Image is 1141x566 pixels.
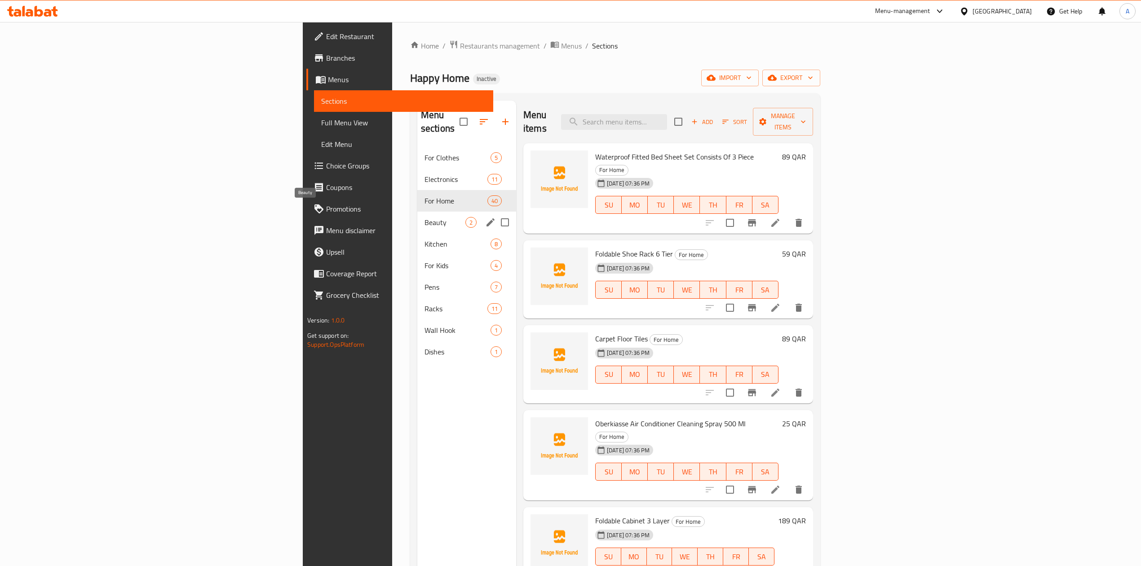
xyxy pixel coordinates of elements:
[701,70,759,86] button: import
[326,31,486,42] span: Edit Restaurant
[708,72,752,84] span: import
[550,40,582,52] a: Menus
[491,260,502,271] div: items
[788,382,809,403] button: delete
[595,548,621,566] button: SU
[314,112,493,133] a: Full Menu View
[491,261,501,270] span: 4
[651,199,670,212] span: TU
[622,366,648,384] button: MO
[720,115,749,129] button: Sort
[425,303,487,314] div: Racks
[672,517,704,527] span: For Home
[595,196,622,214] button: SU
[625,465,644,478] span: MO
[726,281,752,299] button: FR
[700,463,726,481] button: TH
[752,550,771,563] span: SA
[770,484,781,495] a: Edit menu item
[756,199,775,212] span: SA
[425,174,487,185] span: Electronics
[488,197,501,205] span: 40
[782,417,806,430] h6: 25 QAR
[544,40,547,51] li: /
[491,326,501,335] span: 1
[595,150,754,164] span: Waterproof Fitted Bed Sheet Set Consists Of 3 Piece
[454,112,473,131] span: Select all sections
[677,283,696,296] span: WE
[465,217,477,228] div: items
[648,281,674,299] button: TU
[721,213,739,232] span: Select to update
[726,463,752,481] button: FR
[531,150,588,208] img: Waterproof Fitted Bed Sheet Set Consists Of 3 Piece
[721,298,739,317] span: Select to update
[756,465,775,478] span: SA
[425,346,491,357] div: Dishes
[596,165,628,175] span: For Home
[603,349,653,357] span: [DATE] 07:36 PM
[782,248,806,260] h6: 59 QAR
[561,114,667,130] input: search
[425,260,491,271] span: For Kids
[417,276,516,298] div: Pens7
[306,47,493,69] a: Branches
[314,133,493,155] a: Edit Menu
[677,368,696,381] span: WE
[321,96,486,106] span: Sections
[727,550,745,563] span: FR
[585,40,588,51] li: /
[425,325,491,336] div: Wall Hook
[875,6,930,17] div: Menu-management
[326,160,486,171] span: Choice Groups
[703,465,722,478] span: TH
[326,290,486,301] span: Grocery Checklist
[314,90,493,112] a: Sections
[425,239,491,249] div: Kitchen
[488,175,501,184] span: 11
[417,190,516,212] div: For Home40
[460,40,540,51] span: Restaurants management
[622,463,648,481] button: MO
[491,282,502,292] div: items
[595,165,628,176] div: For Home
[425,152,491,163] span: For Clothes
[417,147,516,168] div: For Clothes5
[625,368,644,381] span: MO
[307,339,364,350] a: Support.OpsPlatform
[752,366,778,384] button: SA
[674,281,700,299] button: WE
[473,111,495,133] span: Sort sections
[700,366,726,384] button: TH
[595,514,670,527] span: Foldable Cabinet 3 Layer
[491,283,501,292] span: 7
[688,115,716,129] button: Add
[701,550,720,563] span: TH
[307,330,349,341] span: Get support on:
[650,335,682,345] span: For Home
[723,548,749,566] button: FR
[491,348,501,356] span: 1
[603,264,653,273] span: [DATE] 07:36 PM
[716,115,753,129] span: Sort items
[674,463,700,481] button: WE
[722,117,747,127] span: Sort
[730,199,749,212] span: FR
[973,6,1032,16] div: [GEOGRAPHIC_DATA]
[788,212,809,234] button: delete
[648,463,674,481] button: TU
[449,40,540,52] a: Restaurants management
[491,325,502,336] div: items
[417,212,516,233] div: Beauty2edit
[770,302,781,313] a: Edit menu item
[599,368,618,381] span: SU
[595,247,673,261] span: Foldable Shoe Rack 6 Tier
[721,383,739,402] span: Select to update
[306,69,493,90] a: Menus
[595,332,648,345] span: Carpet Floor Tiles
[595,463,622,481] button: SU
[417,143,516,366] nav: Menu sections
[466,218,476,227] span: 2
